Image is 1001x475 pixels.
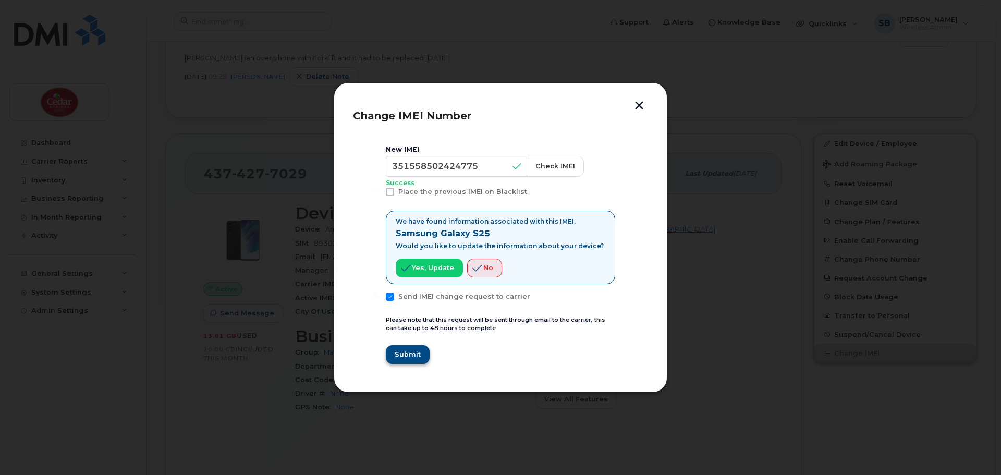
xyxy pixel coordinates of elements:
button: Submit [386,345,430,364]
span: Place the previous IMEI on Blacklist [398,188,527,196]
button: Check IMEI [527,156,584,177]
p: We have found information associated with this IMEI. [396,217,604,226]
span: No [483,263,493,273]
span: Send IMEI change request to carrier [398,293,530,300]
input: Send IMEI change request to carrier [373,293,379,298]
span: Change IMEI Number [353,109,471,122]
button: Yes, update [396,259,463,277]
p: Would you like to update the information about your device? [396,242,604,250]
input: Place the previous IMEI on Blacklist [373,188,379,193]
p: Success [386,179,615,188]
small: Please note that this request will be sent through email to the carrier, this can take up to 48 h... [386,316,605,332]
div: New IMEI [386,145,615,154]
button: No [467,259,502,277]
span: Yes, update [412,263,454,273]
strong: Samsung Galaxy S25 [396,228,490,238]
span: Submit [395,349,421,359]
